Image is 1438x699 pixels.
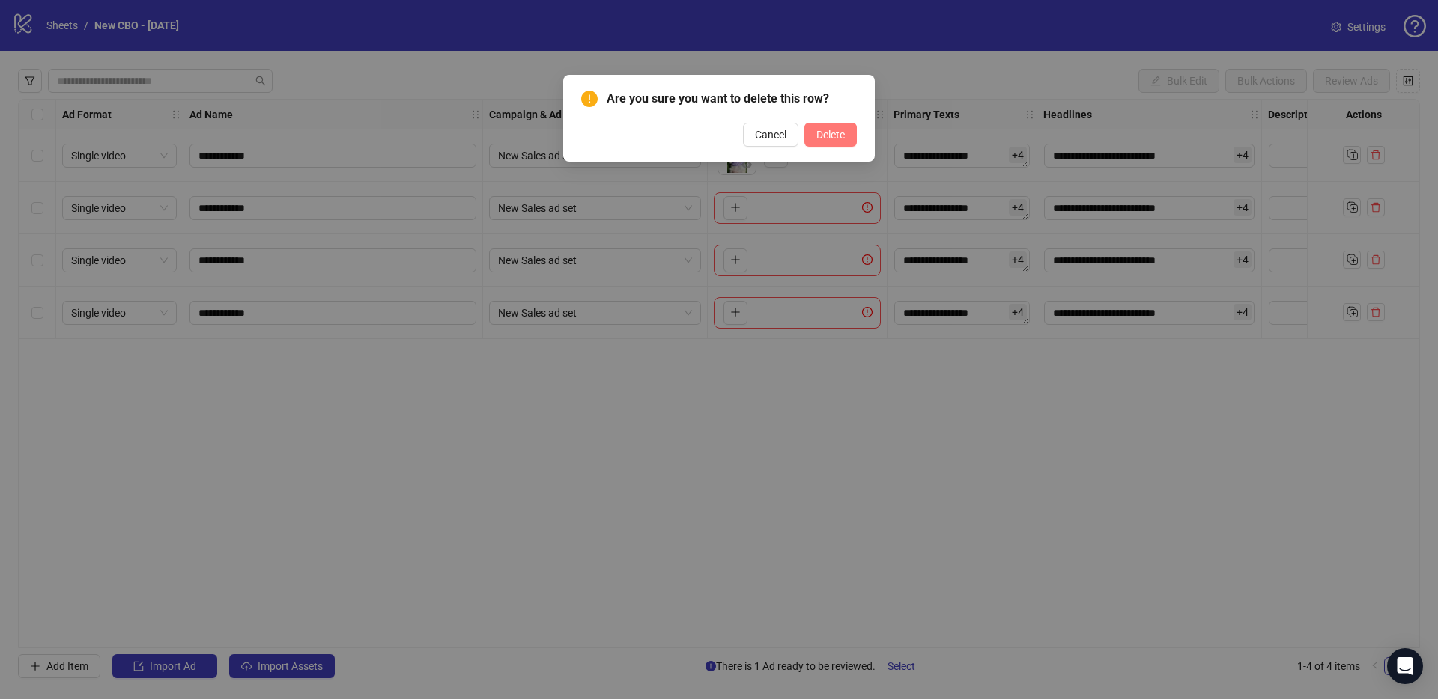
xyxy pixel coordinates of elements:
div: Open Intercom Messenger [1387,648,1423,684]
button: Cancel [743,123,798,147]
span: Are you sure you want to delete this row? [607,90,857,108]
span: exclamation-circle [581,91,598,107]
button: Delete [804,123,857,147]
span: Delete [816,129,845,141]
span: Cancel [755,129,786,141]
